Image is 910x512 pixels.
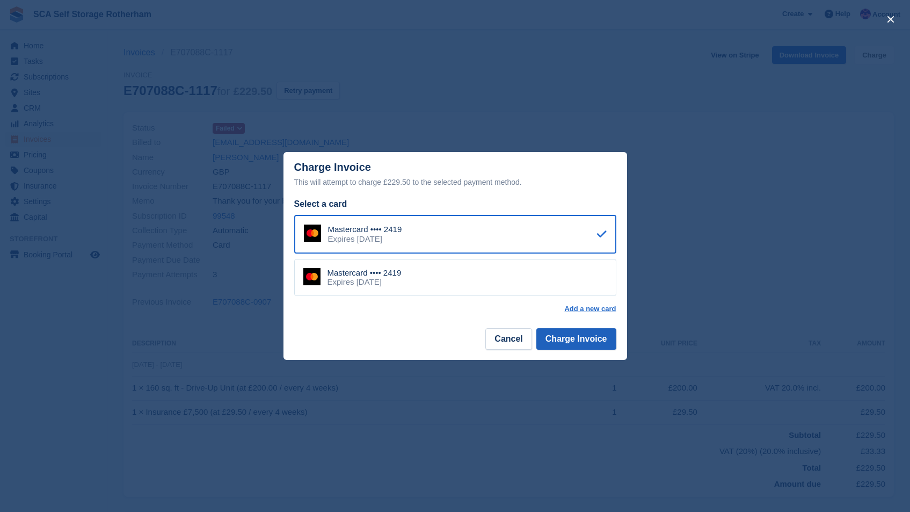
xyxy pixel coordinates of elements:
[294,198,616,211] div: Select a card
[536,328,616,350] button: Charge Invoice
[328,234,402,244] div: Expires [DATE]
[327,277,402,287] div: Expires [DATE]
[327,268,402,278] div: Mastercard •••• 2419
[304,225,321,242] img: Mastercard Logo
[882,11,899,28] button: close
[303,268,321,285] img: Mastercard Logo
[485,328,532,350] button: Cancel
[328,225,402,234] div: Mastercard •••• 2419
[564,305,616,313] a: Add a new card
[294,176,616,189] div: This will attempt to charge £229.50 to the selected payment method.
[294,161,616,189] div: Charge Invoice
